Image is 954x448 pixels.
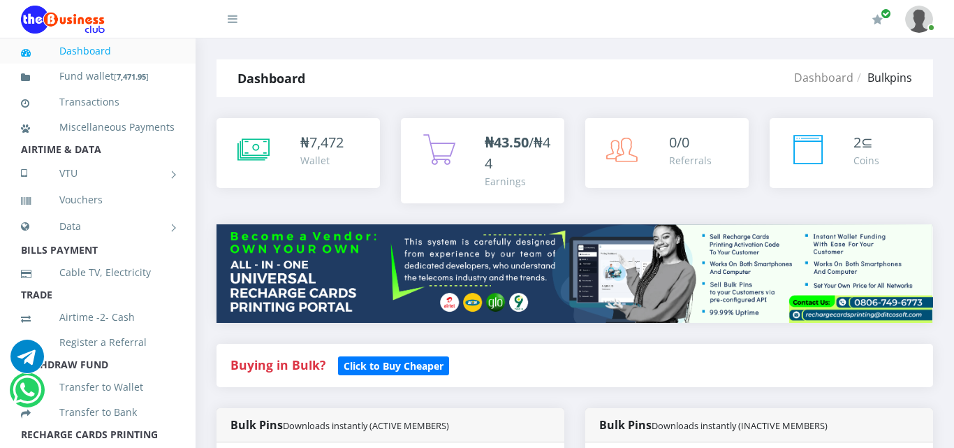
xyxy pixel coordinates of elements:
a: Transfer to Bank [21,396,175,428]
a: Register a Referral [21,326,175,359]
div: Referrals [669,153,712,168]
a: Dashboard [21,35,175,67]
span: /₦44 [485,133,550,173]
b: Click to Buy Cheaper [344,359,443,373]
strong: Dashboard [237,70,305,87]
a: Transactions [21,86,175,118]
a: Miscellaneous Payments [21,111,175,143]
a: Chat for support [13,384,41,407]
a: ₦7,472 Wallet [217,118,380,188]
a: Vouchers [21,184,175,216]
div: ⊆ [853,132,879,153]
img: User [905,6,933,33]
img: multitenant_rcp.png [217,224,933,323]
img: Logo [21,6,105,34]
a: Fund wallet[7,471.95] [21,60,175,93]
a: Data [21,209,175,244]
i: Renew/Upgrade Subscription [872,14,883,25]
a: ₦43.50/₦44 Earnings [401,118,564,203]
small: [ ] [114,71,149,82]
div: Earnings [485,174,550,189]
span: 0/0 [669,133,689,152]
a: Chat for support [10,350,44,373]
a: Cable TV, Electricity [21,256,175,289]
a: Click to Buy Cheaper [338,356,449,373]
div: Coins [853,153,879,168]
strong: Bulk Pins [230,417,449,433]
div: Wallet [300,153,344,168]
b: ₦43.50 [485,133,529,152]
a: Dashboard [794,70,853,85]
span: 7,472 [309,133,344,152]
small: Downloads instantly (ACTIVE MEMBERS) [283,419,449,432]
li: Bulkpins [853,69,912,86]
div: ₦ [300,132,344,153]
small: Downloads instantly (INACTIVE MEMBERS) [652,419,828,432]
span: 2 [853,133,861,152]
span: Renew/Upgrade Subscription [881,8,891,19]
strong: Bulk Pins [599,417,828,433]
a: VTU [21,156,175,191]
strong: Buying in Bulk? [230,356,325,373]
a: Airtime -2- Cash [21,301,175,333]
a: Transfer to Wallet [21,371,175,403]
b: 7,471.95 [117,71,146,82]
a: 0/0 Referrals [585,118,749,188]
